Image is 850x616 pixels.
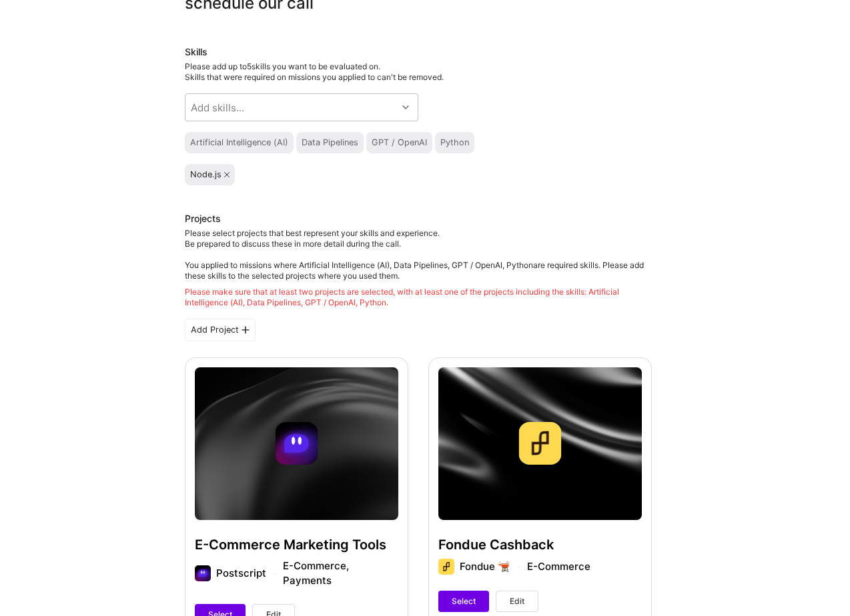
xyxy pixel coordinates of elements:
[496,591,538,612] button: Edit
[185,72,444,82] span: Skills that were required on missions you applied to can't be removed.
[185,228,652,308] div: Please select projects that best represent your skills and experience. Be prepared to discuss the...
[185,287,652,308] div: Please make sure that at least two projects are selected, with at least one of the projects inclu...
[185,61,652,83] div: Please add up to 5 skills you want to be evaluated on.
[452,595,476,607] span: Select
[185,45,652,59] div: Skills
[185,212,221,225] div: Projects
[224,172,230,177] i: icon Close
[242,326,250,334] i: icon PlusBlackFlat
[440,137,469,148] div: Python
[191,101,244,115] div: Add skills...
[185,319,256,341] div: Add Project
[190,169,222,180] div: Node.js
[372,137,427,148] div: GPT / OpenAI
[438,591,489,612] button: Select
[302,137,358,148] div: Data Pipelines
[510,595,524,607] span: Edit
[190,137,288,148] div: Artificial Intelligence (AI)
[402,104,409,111] i: icon Chevron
